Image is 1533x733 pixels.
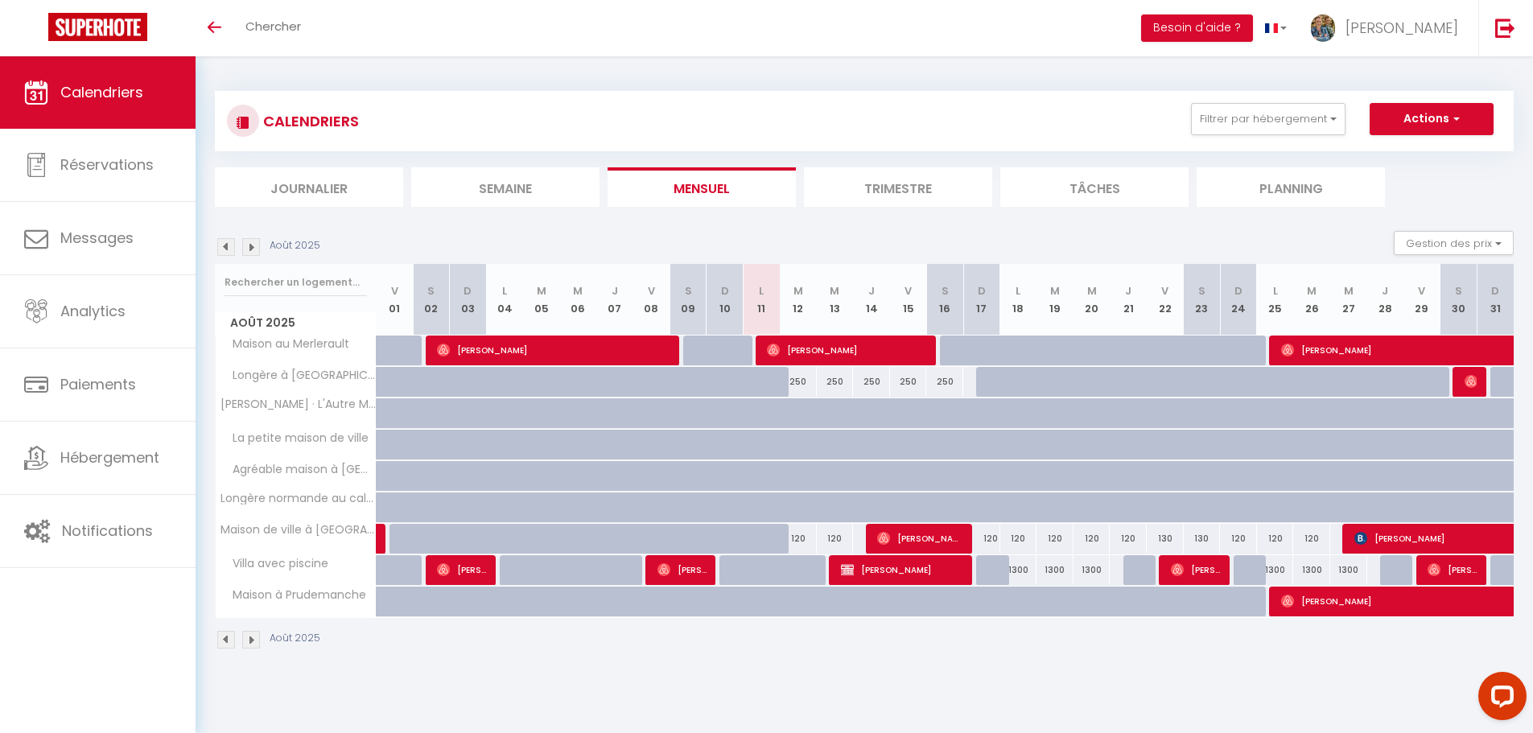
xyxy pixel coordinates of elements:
[1382,283,1388,299] abbr: J
[1311,14,1335,42] img: ...
[1125,283,1131,299] abbr: J
[259,103,359,139] h3: CALENDRIERS
[270,631,320,646] p: Août 2025
[537,283,546,299] abbr: M
[608,167,796,207] li: Mensuel
[759,283,764,299] abbr: L
[780,367,817,397] div: 250
[1141,14,1253,42] button: Besoin d'aide ?
[60,82,143,102] span: Calendriers
[804,167,992,207] li: Trimestre
[218,430,373,447] span: La petite maison de ville
[60,447,159,467] span: Hébergement
[1198,283,1205,299] abbr: S
[1257,555,1294,585] div: 1300
[411,167,600,207] li: Semaine
[1161,283,1168,299] abbr: V
[1110,264,1147,336] th: 21
[218,336,353,353] span: Maison au Merlerault
[215,167,403,207] li: Journalier
[1345,18,1458,38] span: [PERSON_NAME]
[1147,524,1184,554] div: 130
[1418,283,1425,299] abbr: V
[573,283,583,299] abbr: M
[427,283,435,299] abbr: S
[780,264,817,336] th: 12
[657,554,707,585] span: [PERSON_NAME]
[817,367,854,397] div: 250
[1110,524,1147,554] div: 120
[1000,555,1037,585] div: 1300
[60,301,126,321] span: Analytics
[486,264,523,336] th: 04
[437,554,486,585] span: [PERSON_NAME]
[1330,555,1367,585] div: 1300
[1293,264,1330,336] th: 26
[218,461,379,479] span: Agréable maison à [GEOGRAPHIC_DATA]
[596,264,633,336] th: 07
[1428,554,1477,585] span: [PERSON_NAME]
[868,283,875,299] abbr: J
[48,13,147,41] img: Super Booking
[1455,283,1462,299] abbr: S
[60,154,154,175] span: Réservations
[1257,524,1294,554] div: 120
[245,18,301,35] span: Chercher
[523,264,560,336] th: 05
[1000,167,1189,207] li: Tâches
[721,283,729,299] abbr: D
[1000,524,1037,554] div: 120
[1293,555,1330,585] div: 1300
[1220,264,1257,336] th: 24
[218,492,379,504] span: Longère normande au calme -10 minutes Center parcs
[1050,283,1060,299] abbr: M
[1344,283,1354,299] abbr: M
[817,264,854,336] th: 13
[853,367,890,397] div: 250
[1495,18,1515,38] img: logout
[612,283,618,299] abbr: J
[648,283,655,299] abbr: V
[1147,264,1184,336] th: 22
[817,524,854,554] div: 120
[1465,366,1477,397] span: [PERSON_NAME]
[1307,283,1317,299] abbr: M
[1074,264,1111,336] th: 20
[633,264,670,336] th: 08
[1220,524,1257,554] div: 120
[270,238,320,253] p: Août 2025
[1330,264,1367,336] th: 27
[218,587,370,604] span: Maison à Prudemanche
[1403,264,1440,336] th: 29
[216,311,376,335] span: Août 2025
[1440,264,1477,336] th: 30
[559,264,596,336] th: 06
[926,264,963,336] th: 16
[963,264,1000,336] th: 17
[391,283,398,299] abbr: V
[1000,264,1037,336] th: 18
[905,283,912,299] abbr: V
[1184,264,1221,336] th: 23
[62,521,153,541] span: Notifications
[767,335,927,365] span: [PERSON_NAME]
[1191,103,1345,135] button: Filtrer par hébergement
[685,283,692,299] abbr: S
[1036,524,1074,554] div: 120
[670,264,707,336] th: 09
[1234,283,1242,299] abbr: D
[1197,167,1385,207] li: Planning
[978,283,986,299] abbr: D
[1293,524,1330,554] div: 120
[780,524,817,554] div: 120
[1394,231,1514,255] button: Gestion des prix
[793,283,803,299] abbr: M
[413,264,450,336] th: 02
[218,398,379,410] span: [PERSON_NAME] · L'Autre Mans
[1036,555,1074,585] div: 1300
[830,283,839,299] abbr: M
[464,283,472,299] abbr: D
[1074,524,1111,554] div: 120
[218,555,332,573] span: Villa avec piscine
